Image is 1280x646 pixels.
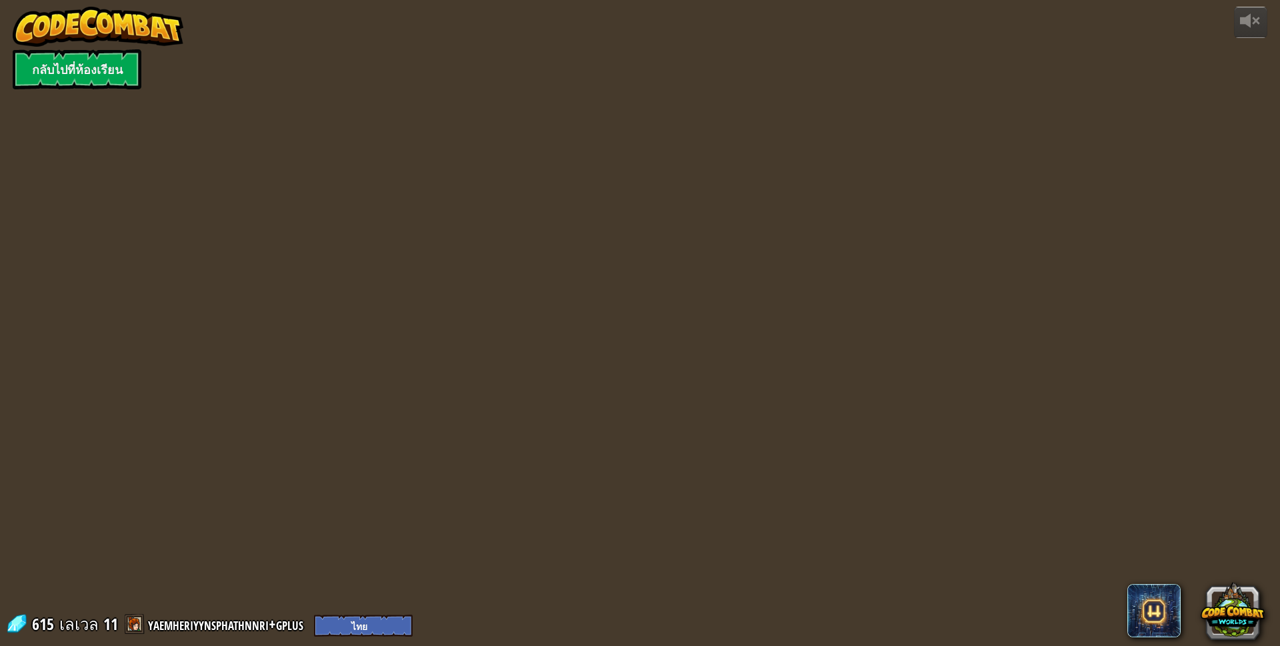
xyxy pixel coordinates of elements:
[13,49,141,89] a: กลับไปที่ห้องเรียน
[103,613,118,635] span: 11
[32,613,58,635] span: 615
[148,613,307,635] a: yaemheriyynsphathnnri+gplus
[1234,7,1267,38] button: ปรับระดับเสียง
[13,7,183,47] img: CodeCombat - Learn how to code by playing a game
[59,613,99,635] span: เลเวล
